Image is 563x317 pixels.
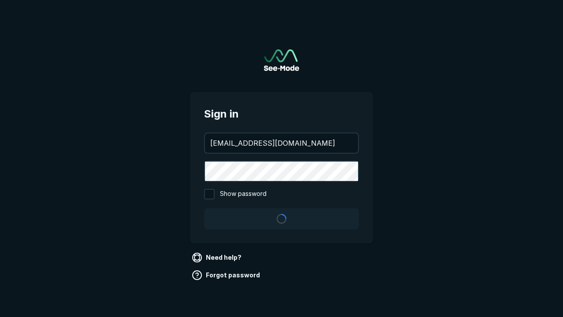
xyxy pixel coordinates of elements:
span: Show password [220,189,267,199]
a: Go to sign in [264,49,299,71]
a: Forgot password [190,268,263,282]
span: Sign in [204,106,359,122]
input: your@email.com [205,133,358,153]
img: See-Mode Logo [264,49,299,71]
a: Need help? [190,251,245,265]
